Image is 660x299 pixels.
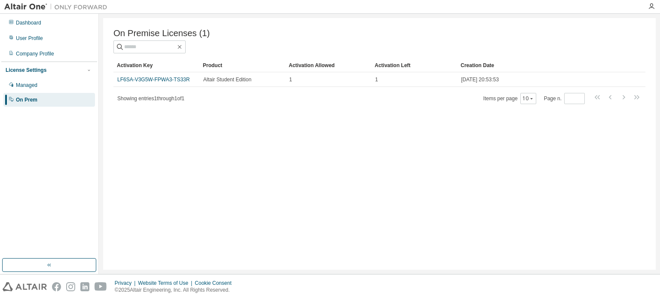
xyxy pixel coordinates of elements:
[289,59,368,72] div: Activation Allowed
[16,50,54,57] div: Company Profile
[289,76,292,83] span: 1
[16,82,37,89] div: Managed
[80,282,89,291] img: linkedin.svg
[375,59,454,72] div: Activation Left
[117,77,190,83] a: LF6SA-V3G5W-FPWA3-TS33R
[544,93,585,104] span: Page n.
[16,19,41,26] div: Dashboard
[6,67,46,74] div: License Settings
[115,280,138,287] div: Privacy
[195,280,236,287] div: Cookie Consent
[203,59,282,72] div: Product
[115,287,237,294] p: © 2025 Altair Engineering, Inc. All Rights Reserved.
[4,3,112,11] img: Altair One
[461,76,499,83] span: [DATE] 20:53:53
[16,35,43,42] div: User Profile
[522,95,534,102] button: 10
[461,59,608,72] div: Creation Date
[3,282,47,291] img: altair_logo.svg
[66,282,75,291] img: instagram.svg
[113,28,210,38] span: On Premise Licenses (1)
[375,76,378,83] span: 1
[203,76,251,83] span: Altair Student Edition
[16,96,37,103] div: On Prem
[117,96,184,102] span: Showing entries 1 through 1 of 1
[95,282,107,291] img: youtube.svg
[138,280,195,287] div: Website Terms of Use
[117,59,196,72] div: Activation Key
[483,93,536,104] span: Items per page
[52,282,61,291] img: facebook.svg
